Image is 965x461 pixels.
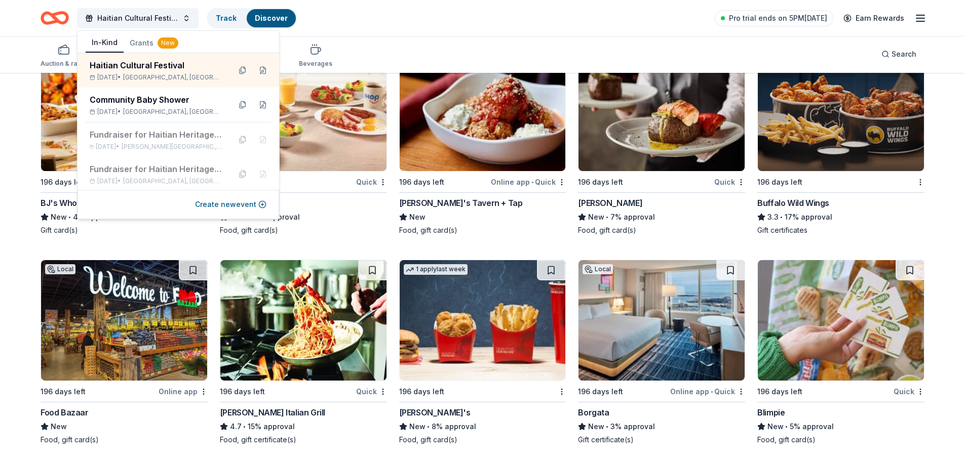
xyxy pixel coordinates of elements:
div: Food, gift card(s) [399,435,566,445]
a: Image for Buffalo Wild Wings196 days leftBuffalo Wild Wings3.3•17% approvalGift certificates [757,50,924,235]
button: Haitian Cultural Festival [77,8,199,28]
div: 196 days left [41,386,86,398]
a: Image for BorgataLocal196 days leftOnline app•QuickBorgataNew•3% approvalGift certificate(s) [578,260,745,445]
div: Community Baby Shower [90,94,222,106]
a: Track [216,14,237,22]
span: Search [892,48,916,60]
div: 8% approval [399,421,566,433]
div: Quick [356,176,387,188]
span: • [248,213,250,221]
span: • [531,178,533,186]
img: Image for Buffalo Wild Wings [758,51,924,171]
img: Image for Food Bazaar [41,260,207,381]
span: New [588,421,604,433]
img: Image for Blimpie [758,260,924,381]
span: [GEOGRAPHIC_DATA], [GEOGRAPHIC_DATA] [123,108,222,116]
div: Auction & raffle [41,60,87,68]
span: • [68,213,71,221]
div: 196 days left [220,386,265,398]
span: • [781,213,783,221]
div: [PERSON_NAME] [578,197,642,209]
a: Image for IHOP196 days leftQuickIHOPNew•19% approvalFood, gift card(s) [220,50,387,235]
a: Discover [255,14,288,22]
span: • [606,213,609,221]
div: Food, gift card(s) [399,225,566,235]
span: New [409,211,426,223]
div: New [158,37,178,49]
a: Pro trial ends on 5PM[DATE] [715,10,833,26]
div: [DATE] • [90,108,222,116]
div: 5% approval [757,421,924,433]
a: Image for Food BazaarLocal196 days leftOnline appFood BazaarNewFood, gift card(s) [41,260,208,445]
div: 196 days left [41,176,86,188]
button: Search [873,44,924,64]
div: Haitian Cultural Festival [90,59,222,71]
a: Image for BJ's Wholesale Club2 applieslast week196 days leftOnline app•QuickBJ's Wholesale ClubNe... [41,50,208,235]
div: 196 days left [757,176,802,188]
div: 19% approval [220,211,387,223]
div: Food, gift card(s) [220,225,387,235]
span: • [606,423,609,431]
span: • [243,423,246,431]
div: BJ's Wholesale Club [41,197,119,209]
div: 196 days left [399,386,444,398]
div: Gift certificates [757,225,924,235]
div: Gift certificate(s) [578,435,745,445]
a: Image for Tommy's Tavern + TapLocal196 days leftOnline app•Quick[PERSON_NAME]'s Tavern + TapNewFo... [399,50,566,235]
div: Beverages [299,60,332,68]
div: 15% approval [220,421,387,433]
div: Food, gift certificate(s) [220,435,387,445]
button: Auction & raffle [41,39,87,73]
span: New [409,421,426,433]
div: 17% approval [757,211,924,223]
span: • [786,423,788,431]
a: Earn Rewards [837,9,910,27]
div: Food, gift card(s) [757,435,924,445]
span: New [51,421,67,433]
div: Food, gift card(s) [578,225,745,235]
img: Image for BJ's Wholesale Club [41,51,207,171]
span: • [711,388,713,396]
div: Online app Quick [670,385,745,398]
div: Fundraiser for Haitian Heritage House, a 501(c)(3) non-profit organization. [90,129,222,141]
div: Online app [159,385,208,398]
div: 196 days left [757,386,802,398]
div: [PERSON_NAME]'s Tavern + Tap [399,197,523,209]
span: New [767,421,784,433]
img: Image for Borgata [578,260,745,381]
div: Local [45,264,75,274]
div: Local [583,264,613,274]
div: [PERSON_NAME] Italian Grill [220,406,325,418]
div: Quick [714,176,745,188]
img: Image for Tommy's Tavern + Tap [400,51,566,171]
div: 7% approval [578,211,745,223]
div: [PERSON_NAME]'s [399,406,471,418]
span: [GEOGRAPHIC_DATA], [GEOGRAPHIC_DATA] [123,177,222,185]
button: Create newevent [195,198,266,211]
span: [PERSON_NAME][GEOGRAPHIC_DATA], [GEOGRAPHIC_DATA] [122,143,222,151]
div: 4% approval [41,211,208,223]
span: Pro trial ends on 5PM[DATE] [729,12,827,24]
div: [DATE] • [90,177,222,185]
div: Buffalo Wild Wings [757,197,829,209]
div: 196 days left [399,176,444,188]
button: TrackDiscover [207,8,297,28]
div: Gift card(s) [41,225,208,235]
span: Haitian Cultural Festival [97,12,178,24]
button: In-Kind [86,33,124,53]
img: Image for IHOP [220,51,387,171]
div: Quick [356,385,387,398]
span: • [427,423,430,431]
div: 196 days left [578,386,623,398]
a: Image for Carrabba's Italian Grill196 days leftQuick[PERSON_NAME] Italian Grill4.7•15% approvalFo... [220,260,387,445]
div: Online app Quick [491,176,566,188]
span: New [51,211,67,223]
button: Beverages [299,39,332,73]
div: 196 days left [578,176,623,188]
div: Fundraiser for Haitian Heritage House, a 501(c)(3) non-profit organization. [90,163,222,175]
a: Image for Blimpie196 days leftQuickBlimpieNew•5% approvalFood, gift card(s) [757,260,924,445]
div: Quick [894,385,924,398]
div: Food Bazaar [41,406,89,418]
div: [DATE] • [90,143,222,151]
span: 4.7 [230,421,242,433]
